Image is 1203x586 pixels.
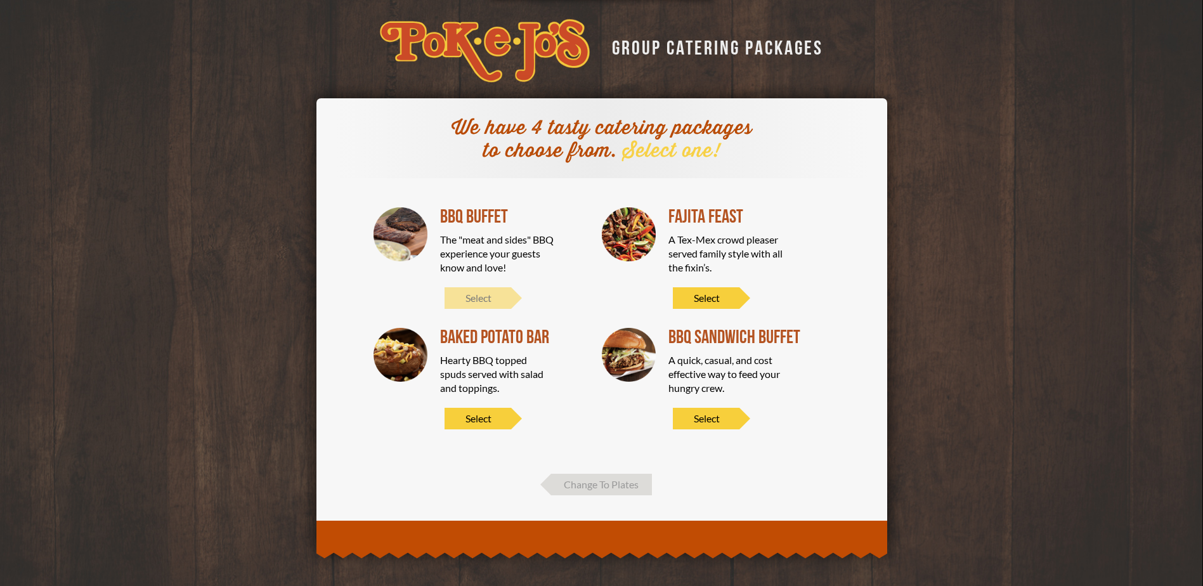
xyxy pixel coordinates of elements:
[445,408,511,429] span: Select
[440,353,554,395] div: Hearty BBQ topped spuds served with salad and toppings.
[602,33,823,58] div: GROUP CATERING PACKAGES
[668,207,810,226] div: Fajita Feast
[668,328,810,347] div: BBQ SANDWICH BUFFET
[673,408,739,429] span: Select
[374,328,428,382] img: Baked Potato Bar
[623,139,720,164] span: Select one!
[443,117,760,163] div: We have 4 tasty catering packages to choose from.
[551,474,652,495] span: Change To Plates
[668,233,783,275] div: A Tex-Mex crowd pleaser served family style with all the fixin’s.
[673,287,739,309] span: Select
[668,353,783,395] div: A quick, casual, and cost effective way to feed your hungry crew.
[374,207,428,262] img: BBQ Buffet
[440,328,582,347] div: Baked Potato Bar
[602,207,656,262] img: Fajita Feast
[440,233,554,275] div: The "meat and sides" BBQ experience your guests know and love!
[440,207,582,226] div: BBQ Buffet
[602,328,656,382] img: BBQ SANDWICH BUFFET
[380,19,590,82] img: logo-34603ddf.svg
[445,287,511,309] span: Select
